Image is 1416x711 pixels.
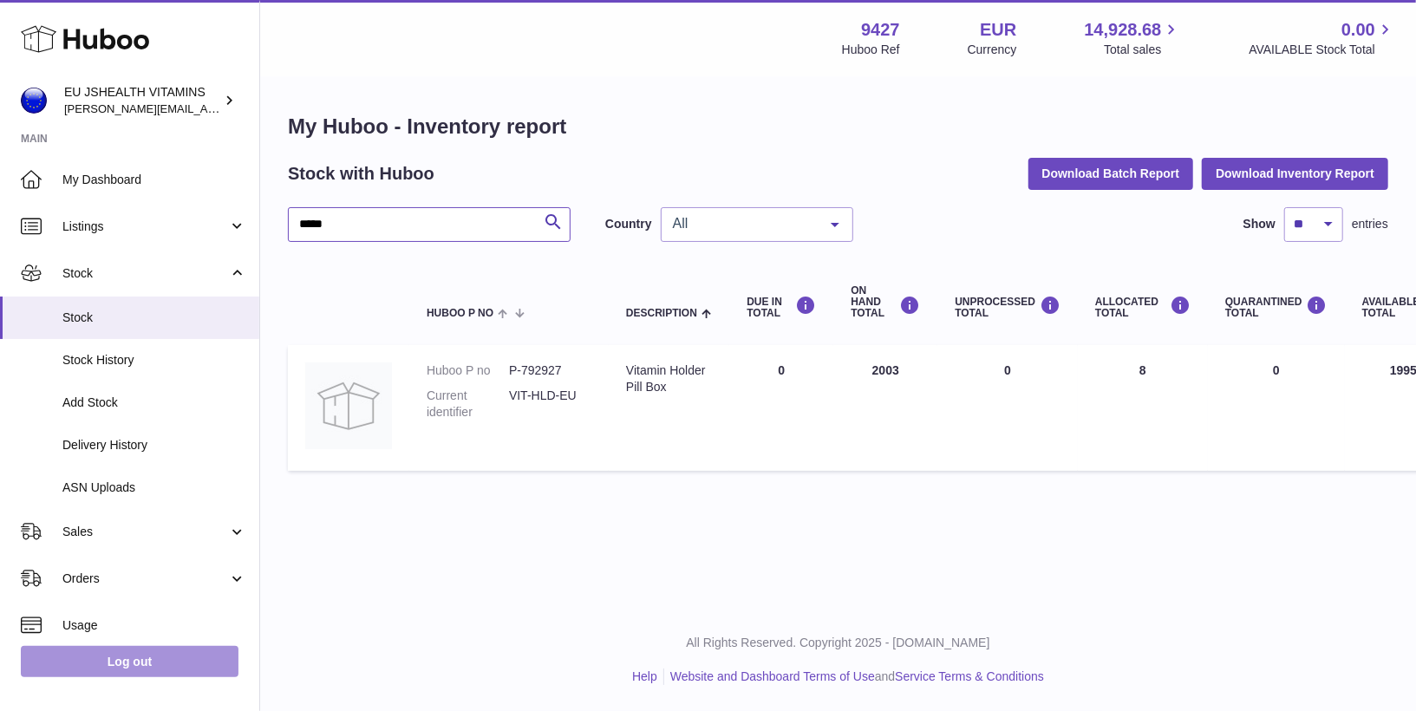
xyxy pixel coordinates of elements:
[747,296,816,319] div: DUE IN TOTAL
[861,18,900,42] strong: 9427
[605,216,652,232] label: Country
[1028,158,1194,189] button: Download Batch Report
[62,479,246,496] span: ASN Uploads
[980,18,1016,42] strong: EUR
[626,362,712,395] div: Vitamin Holder Pill Box
[833,345,937,471] td: 2003
[1225,296,1328,319] div: QUARANTINED Total
[62,310,246,326] span: Stock
[62,437,246,453] span: Delivery History
[664,669,1044,685] li: and
[895,669,1044,683] a: Service Terms & Conditions
[62,524,228,540] span: Sales
[62,395,246,411] span: Add Stock
[64,84,220,117] div: EU JSHEALTH VITAMINS
[937,345,1078,471] td: 0
[1104,42,1181,58] span: Total sales
[288,113,1388,140] h1: My Huboo - Inventory report
[21,646,238,677] a: Log out
[427,362,509,379] dt: Huboo P no
[1249,42,1395,58] span: AVAILABLE Stock Total
[1084,18,1181,58] a: 14,928.68 Total sales
[729,345,833,471] td: 0
[851,285,920,320] div: ON HAND Total
[955,296,1060,319] div: UNPROCESSED Total
[509,362,591,379] dd: P-792927
[1202,158,1388,189] button: Download Inventory Report
[632,669,657,683] a: Help
[62,219,228,235] span: Listings
[1084,18,1161,42] span: 14,928.68
[1352,216,1388,232] span: entries
[626,308,697,319] span: Description
[509,388,591,421] dd: VIT-HLD-EU
[21,88,47,114] img: laura@jessicasepel.com
[62,571,228,587] span: Orders
[305,362,392,449] img: product image
[968,42,1017,58] div: Currency
[1095,296,1191,319] div: ALLOCATED Total
[842,42,900,58] div: Huboo Ref
[62,265,228,282] span: Stock
[669,215,818,232] span: All
[62,352,246,369] span: Stock History
[62,617,246,634] span: Usage
[62,172,246,188] span: My Dashboard
[1341,18,1375,42] span: 0.00
[288,162,434,186] h2: Stock with Huboo
[427,388,509,421] dt: Current identifier
[64,101,348,115] span: [PERSON_NAME][EMAIL_ADDRESS][DOMAIN_NAME]
[427,308,493,319] span: Huboo P no
[274,635,1402,651] p: All Rights Reserved. Copyright 2025 - [DOMAIN_NAME]
[1243,216,1276,232] label: Show
[1249,18,1395,58] a: 0.00 AVAILABLE Stock Total
[670,669,875,683] a: Website and Dashboard Terms of Use
[1078,345,1208,471] td: 8
[1273,363,1280,377] span: 0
